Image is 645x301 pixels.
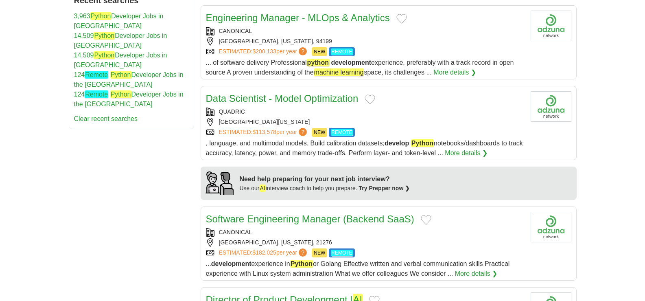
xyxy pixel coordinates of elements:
a: Try Prepper now ❯ [359,185,410,191]
div: [GEOGRAPHIC_DATA], [US_STATE], 94199 [206,37,524,46]
a: 124Remote PythonDeveloper Jobs in the [GEOGRAPHIC_DATA] [74,71,184,88]
div: Use our interview coach to help you prepare. [240,184,410,193]
span: $200,133 [252,48,276,55]
span: ? [299,248,307,257]
em: Python [110,90,131,98]
a: Clear recent searches [74,115,138,122]
em: machine learning [314,68,364,76]
img: Company logo [531,11,571,41]
em: Remote [85,90,108,98]
strong: development [211,260,251,267]
button: Add to favorite jobs [365,94,375,104]
strong: develop [385,140,409,147]
button: Add to favorite jobs [421,215,431,225]
div: CANONICAL [206,27,524,35]
em: Python [290,260,313,268]
a: More details ❯ [433,68,476,77]
em: REMOTE [331,129,352,136]
em: REMOTE [331,250,352,256]
a: 124Remote PythonDeveloper Jobs in the [GEOGRAPHIC_DATA] [74,90,184,108]
em: REMOTE [331,48,352,55]
em: AI [260,185,266,192]
a: Data Scientist - Model Optimization [206,93,359,104]
em: Python [94,32,115,40]
strong: development [331,59,371,66]
div: [GEOGRAPHIC_DATA], [US_STATE], 21276 [206,238,524,247]
span: NEW [312,47,327,56]
em: Python [90,12,112,20]
span: $113,578 [252,129,276,135]
span: ? [299,47,307,55]
em: Python [411,139,434,147]
button: Add to favorite jobs [396,14,407,24]
img: Company logo [531,91,571,122]
span: NEW [312,128,327,137]
a: ESTIMATED:$182,025per year? [219,248,309,257]
a: More details ❯ [455,269,498,279]
img: Company logo [531,212,571,242]
a: ESTIMATED:$113,578per year? [219,128,309,137]
a: ESTIMATED:$200,133per year? [219,47,309,56]
em: python [307,59,329,66]
span: ? [299,128,307,136]
em: Python [110,71,131,79]
div: CANONICAL [206,228,524,237]
a: More details ❯ [445,148,488,158]
div: Need help preparing for your next job interview? [240,174,410,184]
div: QUADRIC [206,108,524,116]
a: Engineering Manager - MLOps & Analytics [206,12,390,23]
span: NEW [312,248,327,257]
a: Software Engineering Manager (Backend SaaS) [206,213,414,224]
div: [GEOGRAPHIC_DATA][US_STATE] [206,118,524,126]
em: Python [94,51,115,59]
em: Remote [85,71,108,79]
span: $182,025 [252,249,276,256]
